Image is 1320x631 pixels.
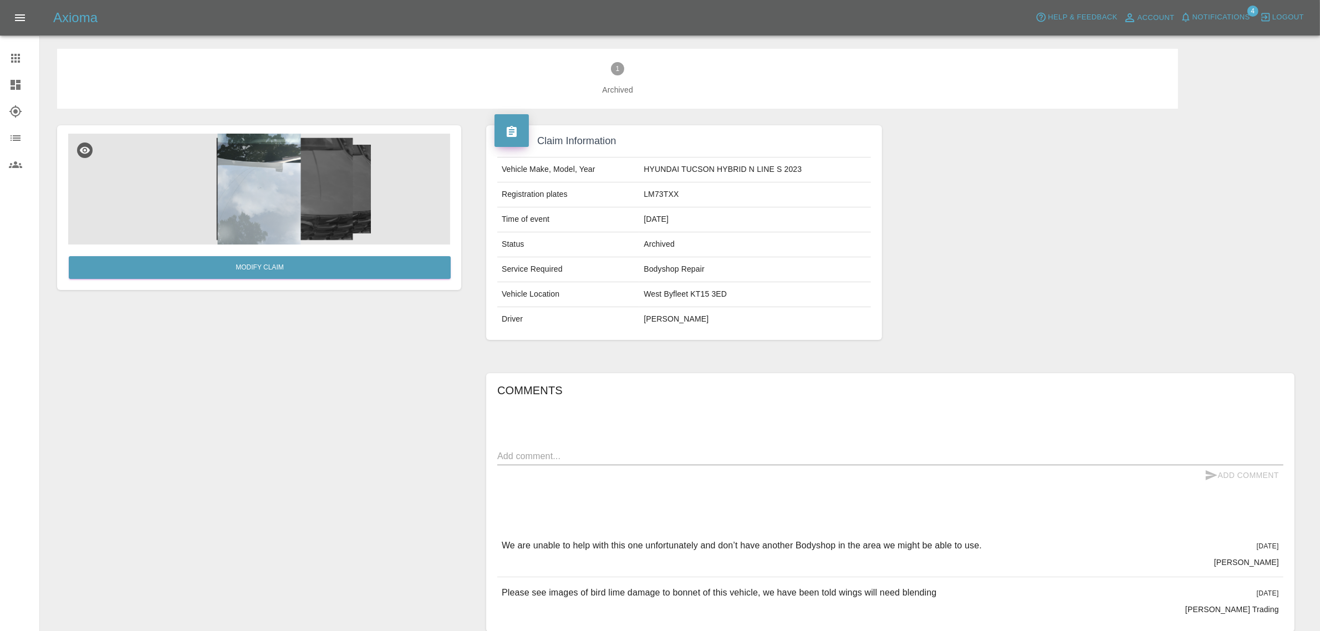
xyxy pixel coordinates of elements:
span: [DATE] [1257,589,1279,597]
a: Account [1120,9,1178,27]
td: LM73TXX [639,182,871,207]
span: Archived [75,84,1160,95]
text: 1 [616,65,620,73]
td: [DATE] [639,207,871,232]
td: Time of event [497,207,639,232]
td: [PERSON_NAME] [639,307,871,332]
span: 4 [1247,6,1258,17]
h6: Comments [497,381,1283,399]
button: Open drawer [7,4,33,31]
h5: Axioma [53,9,98,27]
td: Service Required [497,257,639,282]
td: Registration plates [497,182,639,207]
td: West Byfleet KT15 3ED [639,282,871,307]
button: Notifications [1178,9,1253,26]
td: HYUNDAI TUCSON HYBRID N LINE S 2023 [639,157,871,182]
h4: Claim Information [495,134,874,149]
p: We are unable to help with this one unfortunately and don’t have another Bodyshop in the area we ... [502,539,982,552]
span: Help & Feedback [1048,11,1117,24]
span: Logout [1272,11,1304,24]
p: Please see images of bird lime damage to bonnet of this vehicle, we have been told wings will nee... [502,586,937,599]
button: Logout [1257,9,1307,26]
td: Archived [639,232,871,257]
button: Help & Feedback [1033,9,1120,26]
td: Driver [497,307,639,332]
img: a3db506c-fff2-4082-90a1-921369aac8f3 [68,134,450,245]
td: Vehicle Location [497,282,639,307]
td: Vehicle Make, Model, Year [497,157,639,182]
span: [DATE] [1257,542,1279,550]
a: Modify Claim [69,256,451,279]
span: Notifications [1192,11,1250,24]
td: Bodyshop Repair [639,257,871,282]
p: [PERSON_NAME] [1214,557,1279,568]
span: Account [1138,12,1175,24]
td: Status [497,232,639,257]
p: [PERSON_NAME] Trading [1185,604,1279,615]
